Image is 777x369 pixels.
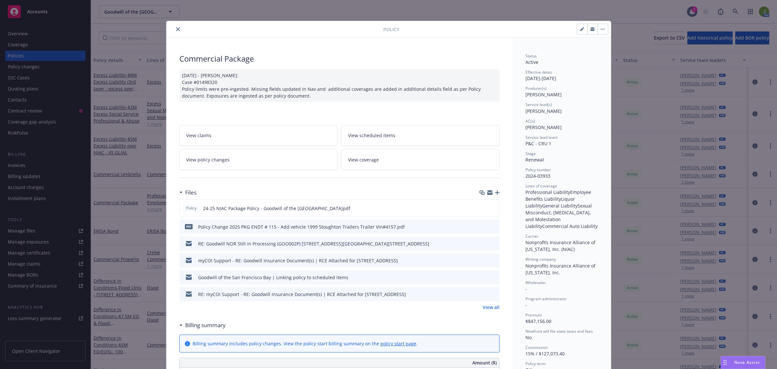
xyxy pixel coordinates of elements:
[341,125,500,146] a: View scheduled items
[491,274,497,281] button: preview file
[179,188,197,197] div: Files
[525,296,567,302] span: Program administrator
[480,205,486,212] button: download file
[525,233,538,239] span: Carrier
[174,25,182,33] button: close
[193,340,418,347] div: Billing summary includes policy changes. View the policy start billing summary on the .
[185,188,197,197] h3: Files
[525,334,532,340] span: No
[525,108,562,114] span: [PERSON_NAME]
[542,223,598,229] span: Commercial Auto Liability
[380,340,416,347] a: policy start page
[203,205,350,212] span: 24-25 NIAC Package Policy - Goodwill of the [GEOGRAPHIC_DATA]pdf
[525,124,562,130] span: [PERSON_NAME]
[186,156,230,163] span: View policy changes
[483,304,500,311] a: View all
[525,59,538,65] span: Active
[198,223,405,230] div: Policy Change 2025 PKG ENDT # 115 - Add vehicle 1999 Stoughton Trailers Trailer Vin#4157.pdf
[525,86,546,91] span: Producer(s)
[481,223,486,230] button: download file
[185,224,193,229] span: pdf
[525,189,570,195] span: Professional Liability
[525,328,593,334] span: Newfront will file state taxes and fees
[721,356,729,369] div: Drag to move
[525,91,562,98] span: [PERSON_NAME]
[348,132,395,139] span: View scheduled items
[525,196,576,209] span: Liquor Liability
[185,321,226,329] h3: Billing summary
[491,223,497,230] button: preview file
[525,167,551,173] span: Policy number
[491,291,497,298] button: preview file
[542,203,578,209] span: General Liability
[179,69,500,102] div: [DATE] - [PERSON_NAME]: Case #01498320 Policy limits were pre-ingested. Missing fields updated in...
[525,239,597,252] span: Nonprofits Insurance Alliance of [US_STATE], Inc. (NIAC)
[491,257,497,264] button: preview file
[721,356,765,369] button: Nova Assist
[525,263,597,276] span: Nonprofits Insurance Alliance of [US_STATE], Inc.
[525,345,548,350] span: Commission
[481,291,486,298] button: download file
[525,140,551,147] span: P&C - CRU 1
[525,69,598,82] div: [DATE] - [DATE]
[481,274,486,281] button: download file
[525,280,546,285] span: Wholesaler
[491,240,497,247] button: preview file
[525,102,552,107] span: Service lead(s)
[525,118,535,124] span: AC(s)
[525,69,552,75] span: Effective dates
[198,257,398,264] div: myCOI Support - RE: Goodwill Insurance Document(s) | RCE Attached for [STREET_ADDRESS]
[179,149,338,170] a: View policy changes
[525,151,536,156] span: Stage
[525,157,544,163] span: Renewal
[525,361,546,366] span: Policy term
[734,360,760,365] span: Nova Assist
[525,318,551,324] span: $847,156.00
[186,132,211,139] span: View claims
[525,183,557,189] span: Lines of coverage
[198,291,406,298] div: RE: myCOI Support - RE: Goodwill Insurance Document(s) | RCE Attached for [STREET_ADDRESS]
[179,53,500,64] div: Commercial Package
[185,205,198,211] span: Policy
[472,359,497,366] span: Amount ($)
[525,351,565,357] span: 15% / $127,073.40
[491,205,497,212] button: preview file
[481,257,486,264] button: download file
[525,173,550,179] span: 2024-03933
[481,240,486,247] button: download file
[525,256,556,262] span: Writing company
[525,312,542,318] span: Premium
[525,53,537,59] span: Status
[198,240,429,247] div: RE: Goodwill NOR Still in Processing (GOO002P) [STREET_ADDRESS][GEOGRAPHIC_DATA][STREET_ADDRESS]
[179,125,338,146] a: View claims
[348,156,379,163] span: View coverage
[383,26,399,33] span: Policy
[525,189,592,202] span: Employee Benefits Liability
[179,321,226,329] div: Billing summary
[341,149,500,170] a: View coverage
[525,135,558,140] span: Service lead team
[525,203,593,229] span: Sexual Misconduct, [MEDICAL_DATA], and Molestation Liability
[198,274,348,281] div: Goodwill of the San Francisco Bay | Linking policy to scheduled items
[525,286,527,292] span: -
[525,302,527,308] span: -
